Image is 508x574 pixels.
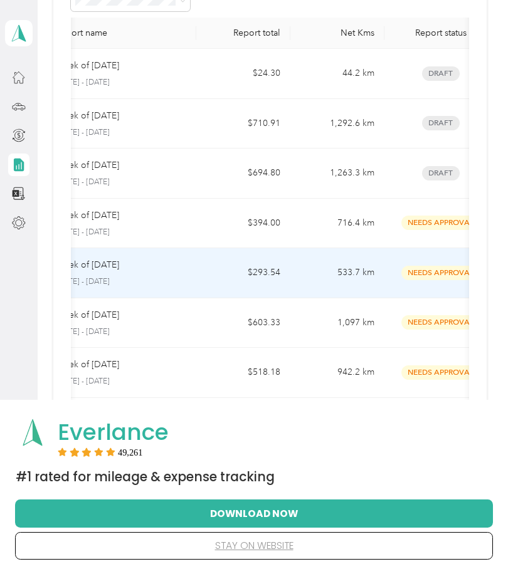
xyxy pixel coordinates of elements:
[56,209,119,222] p: Week of [DATE]
[196,398,290,448] td: $295.89
[290,298,384,348] td: 1,097 km
[422,66,460,81] span: Draft
[290,199,384,249] td: 716.4 km
[35,500,473,526] button: Download Now
[290,49,384,99] td: 44.2 km
[56,177,186,188] p: [DATE] - [DATE]
[56,159,119,172] p: Week of [DATE]
[290,248,384,298] td: 533.7 km
[56,59,119,73] p: Week of [DATE]
[56,276,186,288] p: [DATE] - [DATE]
[196,49,290,99] td: $24.30
[196,199,290,249] td: $394.00
[290,99,384,149] td: 1,292.6 km
[401,315,480,330] span: Needs Approval
[35,533,473,559] button: stay on website
[422,116,460,130] span: Draft
[16,468,275,486] span: #1 Rated for Mileage & Expense Tracking
[196,348,290,398] td: $518.18
[196,99,290,149] td: $710.91
[56,109,119,123] p: Week of [DATE]
[56,376,186,387] p: [DATE] - [DATE]
[401,266,480,280] span: Needs Approval
[290,149,384,199] td: 1,263.3 km
[290,398,384,448] td: 538 km
[56,227,186,238] p: [DATE] - [DATE]
[58,416,169,448] span: Everlance
[46,18,196,49] th: Report name
[56,326,186,338] p: [DATE] - [DATE]
[56,358,119,372] p: Week of [DATE]
[196,248,290,298] td: $293.54
[58,447,143,456] div: Rating:5 stars
[56,77,186,88] p: [DATE] - [DATE]
[401,216,480,230] span: Needs Approval
[118,449,143,456] span: User reviews count
[422,166,460,180] span: Draft
[56,258,119,272] p: Week of [DATE]
[196,298,290,348] td: $603.33
[56,308,119,322] p: Week of [DATE]
[196,149,290,199] td: $694.80
[56,127,186,138] p: [DATE] - [DATE]
[290,18,384,49] th: Net Kms
[16,415,50,449] img: App logo
[290,348,384,398] td: 942.2 km
[196,18,290,49] th: Report total
[394,28,487,38] div: Report status
[401,365,480,380] span: Needs Approval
